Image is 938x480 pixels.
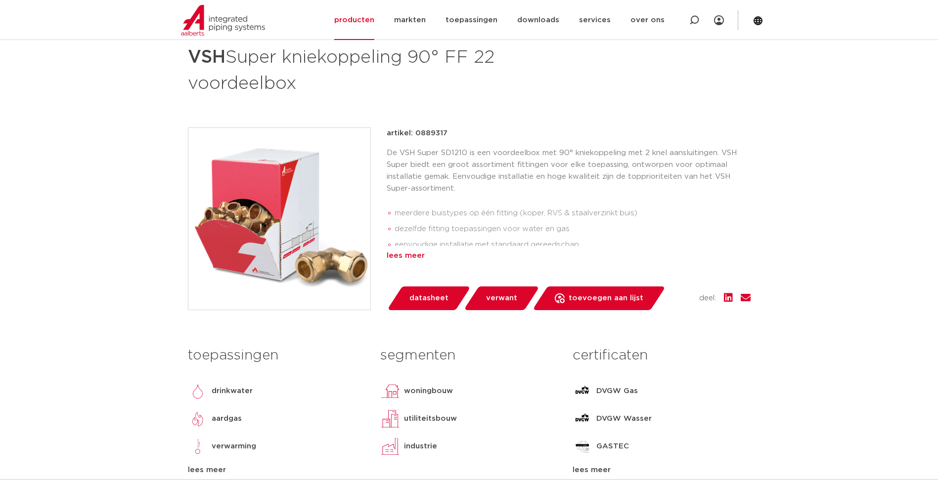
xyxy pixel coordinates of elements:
img: verwarming [188,437,208,456]
span: deel: [699,292,716,304]
img: aardgas [188,409,208,429]
p: DVGW Wasser [596,413,652,425]
span: verwant [486,290,517,306]
strong: VSH [188,48,225,66]
img: industrie [380,437,400,456]
img: DVGW Gas [573,381,592,401]
p: De VSH Super SD1210 is een voordeelbox met 90° kniekoppeling met 2 knel aansluitingen. VSH Super ... [387,147,751,195]
p: verwarming [212,440,256,452]
img: utiliteitsbouw [380,409,400,429]
h3: toepassingen [188,346,365,365]
span: toevoegen aan lijst [569,290,643,306]
img: drinkwater [188,381,208,401]
img: Product Image for VSH Super kniekoppeling 90° FF 22 voordeelbox [188,128,370,310]
div: lees meer [387,250,751,262]
li: meerdere buistypes op één fitting (koper, RVS & staalverzinkt buis) [395,205,751,221]
h3: certificaten [573,346,750,365]
p: woningbouw [404,385,453,397]
img: DVGW Wasser [573,409,592,429]
img: woningbouw [380,381,400,401]
a: datasheet [387,286,471,310]
p: GASTEC [596,440,629,452]
h3: segmenten [380,346,558,365]
p: drinkwater [212,385,253,397]
span: datasheet [409,290,448,306]
li: eenvoudige installatie met standaard gereedschap [395,237,751,253]
li: dezelfde fitting toepassingen voor water en gas [395,221,751,237]
p: utiliteitsbouw [404,413,457,425]
p: industrie [404,440,437,452]
h1: Super kniekoppeling 90° FF 22 voordeelbox [188,42,559,96]
p: aardgas [212,413,242,425]
div: lees meer [573,464,750,476]
img: GASTEC [573,437,592,456]
p: artikel: 0889317 [387,127,447,139]
div: lees meer [188,464,365,476]
p: DVGW Gas [596,385,638,397]
a: verwant [463,286,539,310]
